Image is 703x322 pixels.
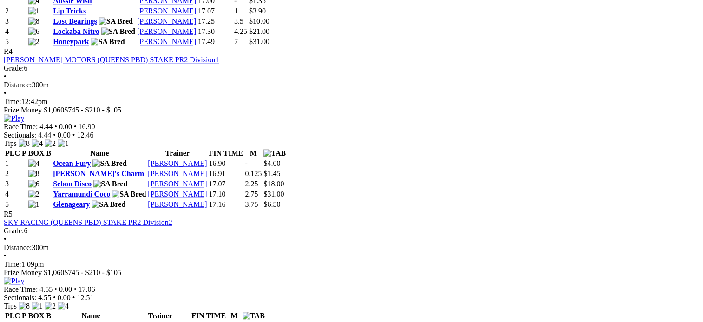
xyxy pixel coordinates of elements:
img: SA Bred [92,159,126,168]
span: • [54,285,57,293]
span: $31.00 [249,38,269,46]
span: $1.45 [263,170,280,177]
span: $21.00 [249,27,269,35]
img: 6 [28,180,39,188]
img: Play [4,277,24,285]
div: 300m [4,243,699,252]
a: [PERSON_NAME]'s Charm [53,170,144,177]
a: [PERSON_NAME] [148,180,207,188]
a: Lip Tricks [53,7,86,15]
span: $18.00 [263,180,284,188]
a: Yarramundi Coco [53,190,110,198]
span: Sectionals: [4,294,36,302]
td: 17.49 [197,37,233,46]
span: $3.90 [249,7,266,15]
span: PLC [5,149,20,157]
span: • [53,294,56,302]
span: 0.00 [58,131,71,139]
a: [PERSON_NAME] [137,7,196,15]
img: 4 [32,139,43,148]
img: 1 [28,7,39,15]
td: 3 [5,17,27,26]
span: BOX [28,149,45,157]
span: • [4,252,7,260]
a: Ocean Fury [53,159,91,167]
img: SA Bred [112,190,146,198]
img: 4 [58,302,69,310]
div: 12:42pm [4,98,699,106]
a: Honeypark [53,38,89,46]
span: R5 [4,210,13,218]
a: [PERSON_NAME] [137,17,196,25]
img: TAB [263,149,286,158]
span: $745 - $210 - $105 [64,269,121,276]
span: Tips [4,139,17,147]
span: $10.00 [249,17,269,25]
th: Name [53,149,146,158]
th: M [244,149,262,158]
div: Prize Money $1,060 [4,269,699,277]
span: 12.46 [77,131,93,139]
span: 4.55 [39,285,53,293]
th: Trainer [130,311,190,321]
text: 0.125 [245,170,262,177]
span: • [4,89,7,97]
span: Distance: [4,81,32,89]
span: Sectionals: [4,131,36,139]
span: Tips [4,302,17,310]
td: 17.30 [197,27,233,36]
span: • [74,123,77,131]
span: $745 - $210 - $105 [64,106,121,114]
div: 6 [4,227,699,235]
text: 2.75 [245,190,258,198]
img: 8 [19,302,30,310]
div: Prize Money $1,060 [4,106,699,114]
td: 17.10 [208,190,243,199]
a: [PERSON_NAME] MOTORS (QUEENS PBD) STAKE PR2 Division1 [4,56,219,64]
text: - [245,159,247,167]
span: • [72,131,75,139]
a: SKY RACING (QUEENS PBD) STAKE PR2 Division2 [4,218,172,226]
img: SA Bred [99,17,133,26]
span: $31.00 [263,190,284,198]
span: • [53,131,56,139]
span: P [22,312,26,320]
text: 7 [234,38,238,46]
img: SA Bred [101,27,135,36]
td: 2 [5,169,27,178]
td: 5 [5,200,27,209]
a: Sebon Disco [53,180,92,188]
img: 1 [32,302,43,310]
th: Name [53,311,129,321]
span: B [46,312,51,320]
text: 2.25 [245,180,258,188]
div: 300m [4,81,699,89]
td: 17.07 [197,7,233,16]
span: Time: [4,260,21,268]
img: TAB [243,312,265,320]
th: FIN TIME [208,149,243,158]
th: Trainer [147,149,207,158]
span: $6.50 [263,200,280,208]
span: B [46,149,51,157]
a: [PERSON_NAME] [137,27,196,35]
span: • [74,285,77,293]
span: 12.51 [77,294,93,302]
span: • [4,72,7,80]
text: 3.5 [234,17,243,25]
span: R4 [4,47,13,55]
td: 17.16 [208,200,243,209]
img: 2 [28,38,39,46]
img: 2 [45,139,56,148]
span: BOX [28,312,45,320]
img: 2 [28,190,39,198]
span: $4.00 [263,159,280,167]
td: 17.07 [208,179,243,189]
img: 8 [28,170,39,178]
a: [PERSON_NAME] [148,190,207,198]
a: [PERSON_NAME] [148,200,207,208]
td: 5 [5,37,27,46]
td: 2 [5,7,27,16]
a: [PERSON_NAME] [148,170,207,177]
text: 4.25 [234,27,247,35]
